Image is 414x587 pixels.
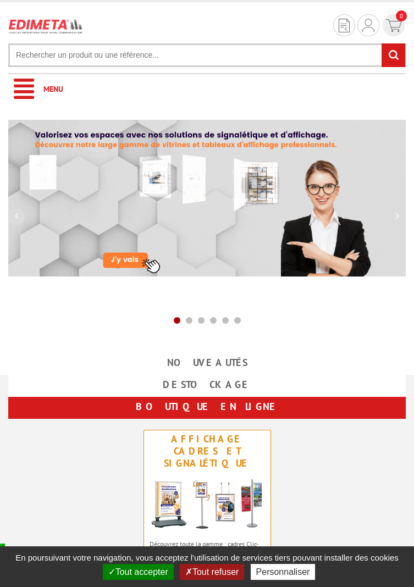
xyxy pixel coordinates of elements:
[8,397,406,417] a: Boutique en ligne
[251,564,316,580] button: Personnaliser (fenêtre modale)
[382,43,405,67] input: rechercher
[10,553,404,562] span: En poursuivant votre navigation, vous acceptez l'utilisation de services tiers pouvant installer ...
[180,564,244,580] button: Tout refuser
[103,564,174,580] button: Tout accepter
[396,10,407,21] span: 0
[144,472,271,534] img: Affichage Cadres et Signalétique
[8,74,406,104] a: Menu
[8,15,83,37] img: Présentoir, panneau, stand - Edimeta - PLV, affichage, mobilier bureau, entreprise
[147,433,268,469] div: Affichage Cadres et Signalétique
[8,43,406,67] input: Rechercher un produit ou une référence...
[8,375,406,395] a: Destockage
[386,19,402,32] img: devis rapide
[150,539,265,567] p: Découvrez toute la gamme : cadres Clic-Clac à clapet, cadres Led, vitrines, tableaux, cimaises, c...
[8,353,406,373] a: nouveautés
[362,19,374,32] img: devis rapide
[382,14,406,36] a: devis rapide 0
[339,19,350,32] img: devis rapide
[43,84,63,94] span: Menu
